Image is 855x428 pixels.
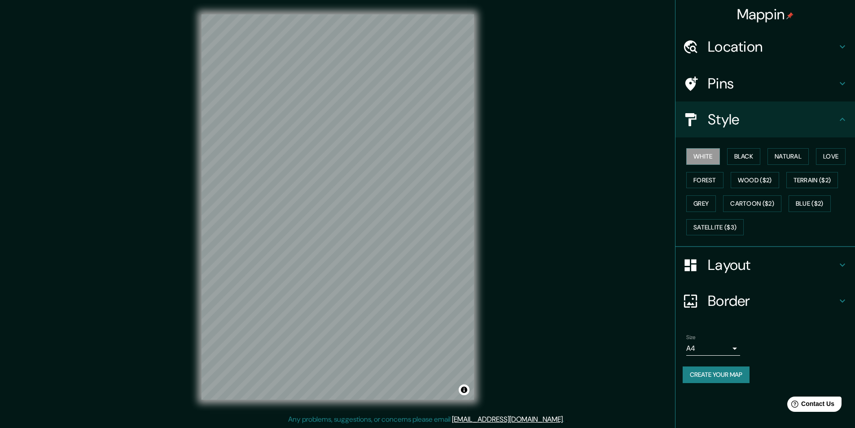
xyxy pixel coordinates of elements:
[675,66,855,101] div: Pins
[723,195,781,212] button: Cartoon ($2)
[786,172,838,189] button: Terrain ($2)
[686,172,723,189] button: Forest
[686,195,716,212] button: Grey
[708,256,837,274] h4: Layout
[708,292,837,310] h4: Border
[708,75,837,93] h4: Pins
[288,414,564,425] p: Any problems, suggestions, or concerns please email .
[686,341,740,356] div: A4
[564,414,566,425] div: .
[737,5,794,23] h4: Mappin
[686,334,696,341] label: Size
[675,101,855,137] div: Style
[683,366,750,383] button: Create your map
[686,219,744,236] button: Satellite ($3)
[566,414,567,425] div: .
[767,148,809,165] button: Natural
[786,12,794,19] img: pin-icon.png
[708,110,837,128] h4: Style
[675,247,855,283] div: Layout
[816,148,846,165] button: Love
[686,148,720,165] button: White
[675,29,855,65] div: Location
[775,393,845,418] iframe: Help widget launcher
[708,38,837,56] h4: Location
[459,384,469,395] button: Toggle attribution
[789,195,831,212] button: Blue ($2)
[731,172,779,189] button: Wood ($2)
[727,148,761,165] button: Black
[202,14,474,400] canvas: Map
[452,415,563,424] a: [EMAIL_ADDRESS][DOMAIN_NAME]
[675,283,855,319] div: Border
